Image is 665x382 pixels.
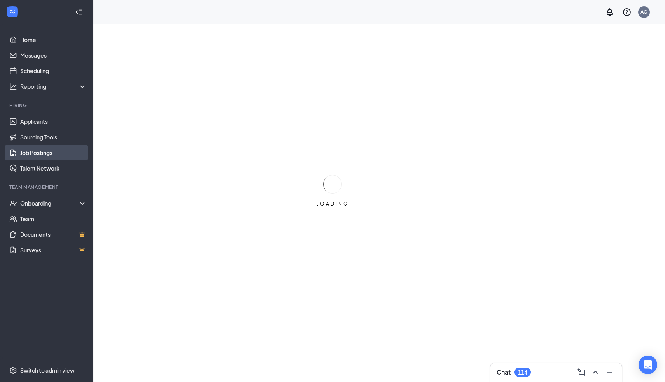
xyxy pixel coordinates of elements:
[20,83,87,90] div: Reporting
[9,8,16,16] svg: WorkstreamLogo
[639,356,657,374] div: Open Intercom Messenger
[9,199,17,207] svg: UserCheck
[20,366,75,374] div: Switch to admin view
[20,242,87,258] a: SurveysCrown
[20,129,87,145] a: Sourcing Tools
[9,366,17,374] svg: Settings
[20,160,87,176] a: Talent Network
[640,9,647,15] div: AG
[9,102,85,109] div: Hiring
[20,211,87,227] a: Team
[9,184,85,190] div: Team Management
[605,368,614,377] svg: Minimize
[20,63,87,79] a: Scheduling
[20,199,80,207] div: Onboarding
[20,114,87,129] a: Applicants
[313,201,352,207] div: LOADING
[575,366,588,378] button: ComposeMessage
[577,368,586,377] svg: ComposeMessage
[497,368,511,377] h3: Chat
[20,32,87,48] a: Home
[622,7,632,17] svg: QuestionInfo
[603,366,616,378] button: Minimize
[605,7,614,17] svg: Notifications
[20,227,87,242] a: DocumentsCrown
[591,368,600,377] svg: ChevronUp
[518,369,527,376] div: 114
[20,48,87,63] a: Messages
[75,8,83,16] svg: Collapse
[20,145,87,160] a: Job Postings
[9,83,17,90] svg: Analysis
[589,366,602,378] button: ChevronUp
